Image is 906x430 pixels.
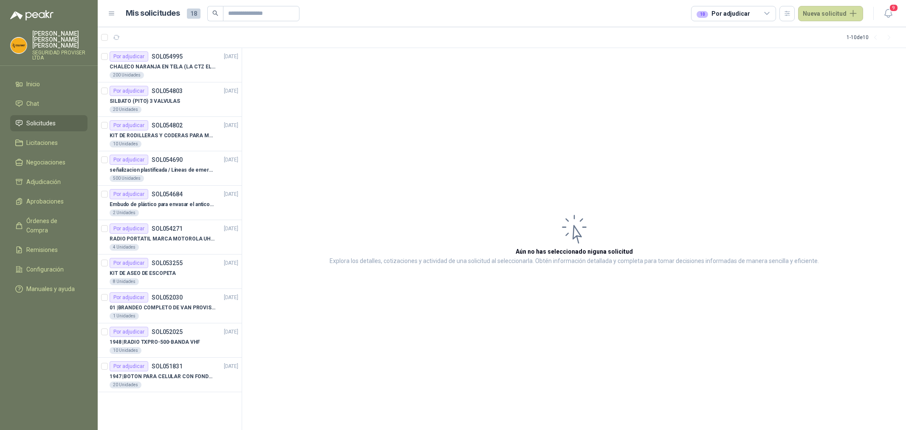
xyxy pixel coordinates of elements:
[98,323,242,358] a: Por adjudicarSOL052025[DATE] 1948 |RADIO TXPRO-500-BANDA VHF10 Unidades
[10,96,87,112] a: Chat
[26,197,64,206] span: Aprobaciones
[10,213,87,238] a: Órdenes de Compra
[224,87,238,95] p: [DATE]
[32,50,87,60] p: SEGURIDAD PROVISER LTDA
[110,327,148,337] div: Por adjudicar
[152,122,183,128] p: SOL054802
[10,261,87,277] a: Configuración
[110,304,215,312] p: 01 | BRANDEO COMPLETO DE VAN PROVISER
[110,313,139,320] div: 1 Unidades
[152,294,183,300] p: SOL052030
[11,37,27,54] img: Company Logo
[110,106,141,113] div: 20 Unidades
[98,186,242,220] a: Por adjudicarSOL054684[DATE] Embudo de plástico para envasar el anticorrosivo / lubricante2 Unidades
[110,63,215,71] p: CHALECO NARANJA EN TELA (LA CTZ ELEGIDA DEBE ENVIAR MUESTRA)
[10,10,54,20] img: Logo peakr
[98,48,242,82] a: Por adjudicarSOL054995[DATE] CHALECO NARANJA EN TELA (LA CTZ ELEGIDA DEBE ENVIAR MUESTRA)200 Unid...
[110,373,215,381] p: 1947 | BOTON PARA CELULAR CON FONDO AMARILLO
[110,223,148,234] div: Por adjudicar
[98,358,242,392] a: Por adjudicarSOL051831[DATE] 1947 |BOTON PARA CELULAR CON FONDO AMARILLO20 Unidades
[110,141,141,147] div: 10 Unidades
[110,175,144,182] div: 500 Unidades
[152,88,183,94] p: SOL054803
[110,382,141,388] div: 20 Unidades
[152,329,183,335] p: SOL052025
[224,225,238,233] p: [DATE]
[224,53,238,61] p: [DATE]
[26,99,39,108] span: Chat
[26,119,56,128] span: Solicitudes
[26,79,40,89] span: Inicio
[152,363,183,369] p: SOL051831
[152,260,183,266] p: SOL053255
[110,278,139,285] div: 8 Unidades
[224,362,238,371] p: [DATE]
[224,156,238,164] p: [DATE]
[10,115,87,131] a: Solicitudes
[26,245,58,255] span: Remisiones
[110,120,148,130] div: Por adjudicar
[697,11,708,18] div: 10
[847,31,896,44] div: 1 - 10 de 10
[98,117,242,151] a: Por adjudicarSOL054802[DATE] KIT DE RODILLERAS Y CODERAS PARA MOTORIZADO10 Unidades
[152,191,183,197] p: SOL054684
[110,132,215,140] p: KIT DE RODILLERAS Y CODERAS PARA MOTORIZADO
[224,259,238,267] p: [DATE]
[110,201,215,209] p: Embudo de plástico para envasar el anticorrosivo / lubricante
[98,255,242,289] a: Por adjudicarSOL053255[DATE] KIT DE ASEO DE ESCOPETA8 Unidades
[152,54,183,59] p: SOL054995
[110,189,148,199] div: Por adjudicar
[26,158,65,167] span: Negociaciones
[110,244,139,251] div: 4 Unidades
[152,226,183,232] p: SOL054271
[889,4,898,12] span: 9
[110,72,144,79] div: 200 Unidades
[110,292,148,303] div: Por adjudicar
[881,6,896,21] button: 9
[32,31,87,48] p: [PERSON_NAME] [PERSON_NAME] [PERSON_NAME]
[10,174,87,190] a: Adjudicación
[10,135,87,151] a: Licitaciones
[212,10,218,16] span: search
[10,154,87,170] a: Negociaciones
[110,258,148,268] div: Por adjudicar
[26,138,58,147] span: Licitaciones
[10,76,87,92] a: Inicio
[110,347,141,354] div: 10 Unidades
[10,242,87,258] a: Remisiones
[110,209,139,216] div: 2 Unidades
[98,82,242,117] a: Por adjudicarSOL054803[DATE] SILBATO (PITO) 3 VALVULAS20 Unidades
[110,338,200,346] p: 1948 | RADIO TXPRO-500-BANDA VHF
[26,284,75,294] span: Manuales y ayuda
[224,122,238,130] p: [DATE]
[26,177,61,187] span: Adjudicación
[224,294,238,302] p: [DATE]
[110,235,215,243] p: RADIO PORTATIL MARCA MOTOROLA UHF SIN PANTALLA CON GPS, INCLUYE: ANTENA, BATERIA, CLIP Y CARGADOR
[110,97,180,105] p: SILBATO (PITO) 3 VALVULAS
[110,86,148,96] div: Por adjudicar
[110,51,148,62] div: Por adjudicar
[10,193,87,209] a: Aprobaciones
[126,7,180,20] h1: Mis solicitudes
[10,281,87,297] a: Manuales y ayuda
[26,265,64,274] span: Configuración
[224,328,238,336] p: [DATE]
[110,155,148,165] div: Por adjudicar
[98,220,242,255] a: Por adjudicarSOL054271[DATE] RADIO PORTATIL MARCA MOTOROLA UHF SIN PANTALLA CON GPS, INCLUYE: ANT...
[110,269,176,277] p: KIT DE ASEO DE ESCOPETA
[110,361,148,371] div: Por adjudicar
[110,166,215,174] p: señalizacion plastificada / Líneas de emergencia
[26,216,79,235] span: Órdenes de Compra
[224,190,238,198] p: [DATE]
[152,157,183,163] p: SOL054690
[98,289,242,323] a: Por adjudicarSOL052030[DATE] 01 |BRANDEO COMPLETO DE VAN PROVISER1 Unidades
[187,8,200,19] span: 18
[798,6,863,21] button: Nueva solicitud
[516,247,633,256] h3: Aún no has seleccionado niguna solicitud
[98,151,242,186] a: Por adjudicarSOL054690[DATE] señalizacion plastificada / Líneas de emergencia500 Unidades
[330,256,819,266] p: Explora los detalles, cotizaciones y actividad de una solicitud al seleccionarla. Obtén informaci...
[697,9,750,18] div: Por adjudicar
